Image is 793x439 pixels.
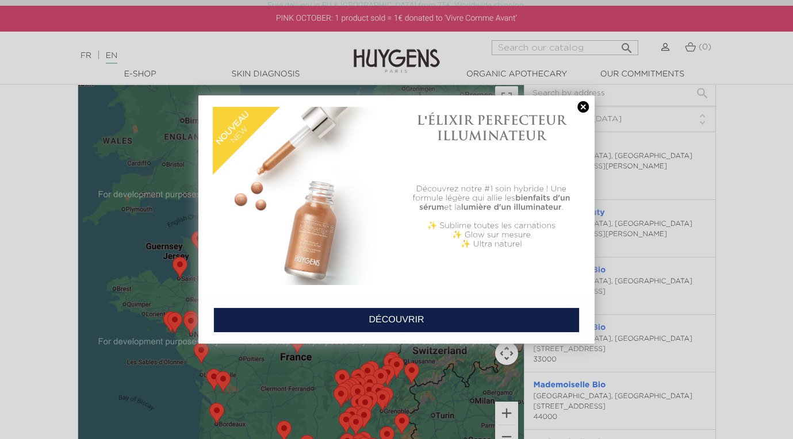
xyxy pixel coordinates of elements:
[403,221,581,230] p: ✨ Sublime toutes les carnations
[461,203,562,211] b: lumière d'un illuminateur
[403,184,581,212] p: Découvrez notre #1 soin hybride ! Une formule légère qui allie les et la .
[403,113,581,143] h1: L'ÉLIXIR PERFECTEUR ILLUMINATEUR
[213,307,580,333] a: DÉCOUVRIR
[403,240,581,249] p: ✨ Ultra naturel
[403,230,581,240] p: ✨ Glow sur mesure
[419,194,570,211] b: bienfaits d'un sérum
